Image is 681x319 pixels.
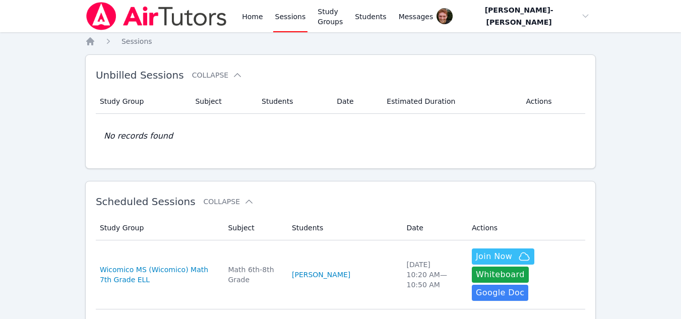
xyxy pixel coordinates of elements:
[96,240,585,309] tr: Wicomico MS (Wicomico) Math 7th Grade ELLMath 6th-8th Grade[PERSON_NAME][DATE]10:20 AM—10:50 AMJo...
[85,2,228,30] img: Air Tutors
[399,12,434,22] span: Messages
[222,216,286,240] th: Subject
[472,285,528,301] a: Google Doc
[204,197,254,207] button: Collapse
[96,69,184,81] span: Unbilled Sessions
[256,89,331,114] th: Students
[96,216,222,240] th: Study Group
[121,37,152,45] span: Sessions
[406,260,460,290] div: [DATE] 10:20 AM — 10:50 AM
[472,267,529,283] button: Whiteboard
[228,265,280,285] div: Math 6th-8th Grade
[381,89,520,114] th: Estimated Duration
[400,216,466,240] th: Date
[96,114,585,158] td: No records found
[331,89,381,114] th: Date
[292,270,350,280] a: [PERSON_NAME]
[121,36,152,46] a: Sessions
[189,89,256,114] th: Subject
[286,216,401,240] th: Students
[472,248,534,265] button: Join Now
[466,216,585,240] th: Actions
[192,70,242,80] button: Collapse
[100,265,216,285] a: Wicomico MS (Wicomico) Math 7th Grade ELL
[96,89,190,114] th: Study Group
[96,196,196,208] span: Scheduled Sessions
[476,250,512,263] span: Join Now
[520,89,585,114] th: Actions
[85,36,596,46] nav: Breadcrumb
